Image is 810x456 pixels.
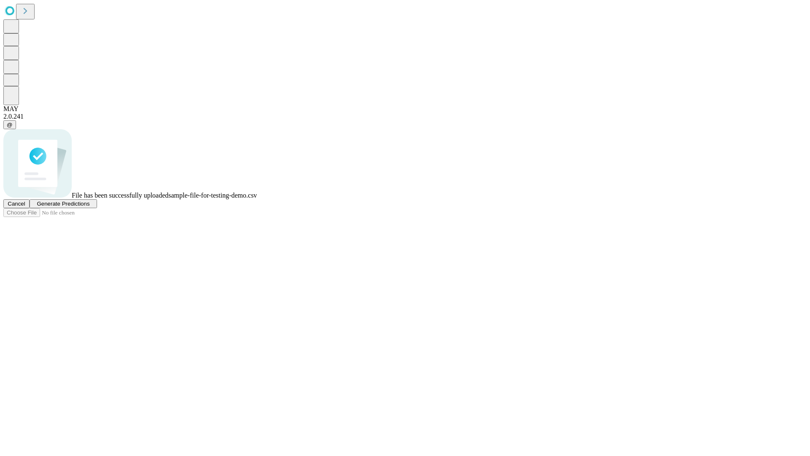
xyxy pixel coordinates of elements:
button: Cancel [3,199,30,208]
span: sample-file-for-testing-demo.csv [168,192,257,199]
button: @ [3,120,16,129]
span: @ [7,122,13,128]
span: Cancel [8,201,25,207]
span: Generate Predictions [37,201,89,207]
div: MAY [3,105,807,113]
span: File has been successfully uploaded [72,192,168,199]
button: Generate Predictions [30,199,97,208]
div: 2.0.241 [3,113,807,120]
